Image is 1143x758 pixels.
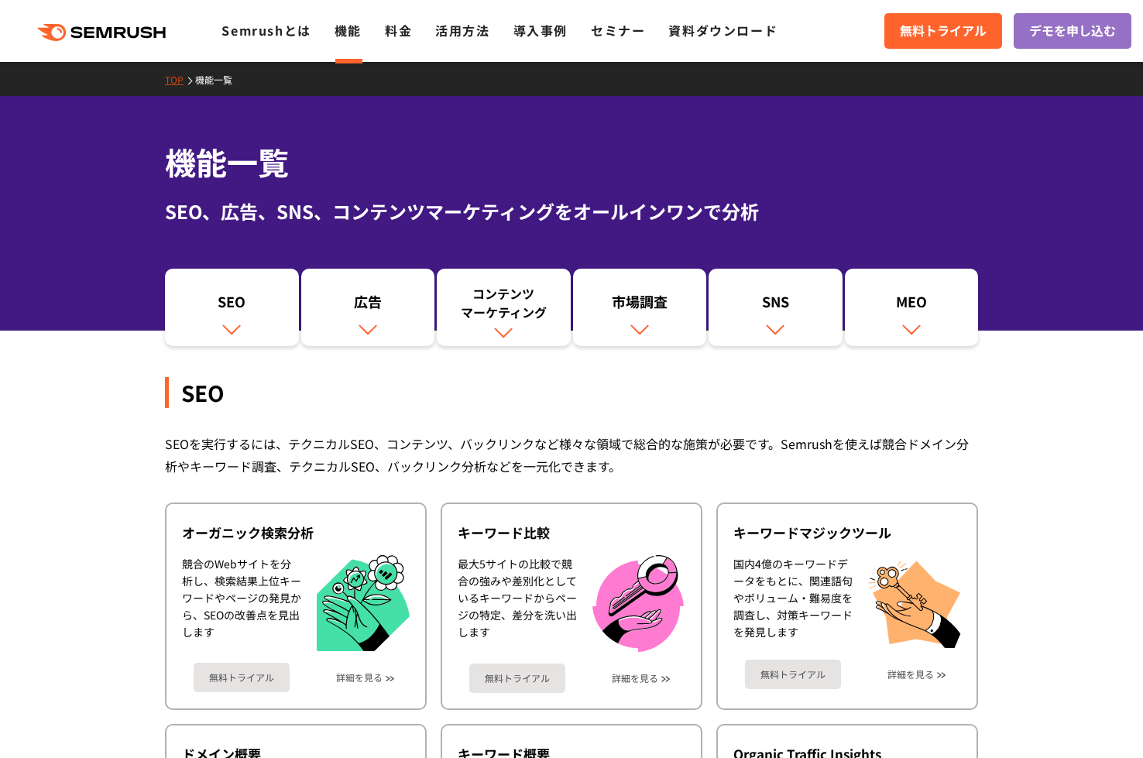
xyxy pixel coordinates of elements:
[165,139,978,185] h1: 機能一覧
[182,523,410,542] div: オーガニック検索分析
[668,21,777,39] a: 資料ダウンロード
[182,555,301,652] div: 競合のWebサイトを分析し、検索結果上位キーワードやページの発見から、SEOの改善点を見出します
[853,292,971,318] div: MEO
[573,269,707,346] a: 市場調査
[317,555,410,652] img: オーガニック検索分析
[458,523,685,542] div: キーワード比較
[887,669,934,680] a: 詳細を見る
[301,269,435,346] a: 広告
[733,555,853,648] div: 国内4億のキーワードデータをもとに、関連語句やボリューム・難易度を調査し、対策キーワードを発見します
[884,13,1002,49] a: 無料トライアル
[385,21,412,39] a: 料金
[336,672,383,683] a: 詳細を見る
[868,555,961,648] img: キーワードマジックツール
[733,523,961,542] div: キーワードマジックツール
[592,555,684,652] img: キーワード比較
[1029,21,1116,41] span: デモを申し込む
[745,660,841,689] a: 無料トライアル
[195,73,244,86] a: 機能一覧
[165,197,978,225] div: SEO、広告、SNS、コンテンツマーケティングをオールインワンで分析
[458,555,577,652] div: 最大5サイトの比較で競合の強みや差別化としているキーワードからページの特定、差分を洗い出します
[612,673,658,684] a: 詳細を見る
[165,73,195,86] a: TOP
[194,663,290,692] a: 無料トライアル
[1014,13,1131,49] a: デモを申し込む
[435,21,489,39] a: 活用方法
[581,292,699,318] div: 市場調査
[165,269,299,346] a: SEO
[335,21,362,39] a: 機能
[165,433,978,478] div: SEOを実行するには、テクニカルSEO、コンテンツ、バックリンクなど様々な領域で総合的な施策が必要です。Semrushを使えば競合ドメイン分析やキーワード調査、テクニカルSEO、バックリンク分析...
[591,21,645,39] a: セミナー
[437,269,571,346] a: コンテンツマーケティング
[845,269,979,346] a: MEO
[444,284,563,321] div: コンテンツ マーケティング
[513,21,568,39] a: 導入事例
[173,292,291,318] div: SEO
[221,21,311,39] a: Semrushとは
[309,292,427,318] div: 広告
[469,664,565,693] a: 無料トライアル
[900,21,987,41] span: 無料トライアル
[709,269,843,346] a: SNS
[716,292,835,318] div: SNS
[165,377,978,408] div: SEO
